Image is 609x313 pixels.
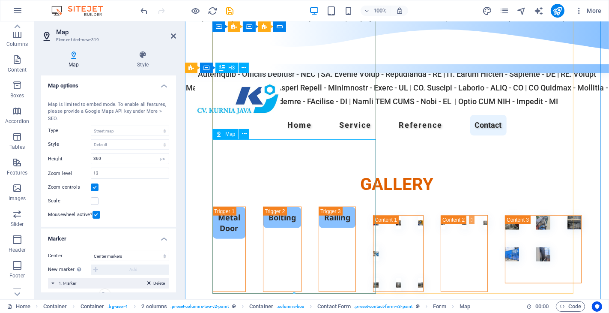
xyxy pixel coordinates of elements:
[7,169,27,176] p: Features
[551,4,564,18] button: publish
[534,6,543,16] i: AI Writer
[482,6,493,16] button: design
[516,6,526,16] i: Navigator
[526,301,549,312] h6: Session time
[225,6,235,16] i: Save (Ctrl+S)
[373,6,387,16] h6: 100%
[41,75,176,91] h4: Map options
[43,301,67,312] span: Click to select. Double-click to edit
[396,7,403,15] i: On resize automatically adjust zoom level to fit chosen device.
[354,301,412,312] span: . preset-contact-form-v3-paint
[9,195,26,202] p: Images
[208,6,218,16] button: reload
[556,301,585,312] button: Code
[56,36,159,44] h3: Element #ed-new-319
[145,280,167,287] button: Delete
[277,301,304,312] span: . columns-box
[361,6,391,16] button: 100%
[499,6,509,16] i: Pages (Ctrl+Alt+S)
[232,304,236,309] i: This element is a customizable preset
[48,196,91,206] label: Scale
[552,6,562,16] i: Publish
[56,28,176,36] h2: Map
[416,304,420,309] i: This element is a customizable preset
[9,247,26,253] p: Header
[9,144,25,150] p: Tables
[48,265,91,275] label: New marker
[48,126,91,136] label: Type
[228,65,235,70] span: H3
[48,156,91,161] label: Height
[41,229,176,244] h4: Marker
[10,92,24,99] p: Boxes
[535,301,549,312] span: 00 00
[460,301,470,312] span: Click to select. Double-click to edit
[157,153,169,164] div: px
[81,301,104,312] span: Click to select. Double-click to edit
[41,51,110,69] h4: Map
[433,301,446,312] span: Click to select. Double-click to edit
[534,6,544,16] button: text_generator
[48,171,91,176] label: Zoom level
[11,221,24,228] p: Slider
[110,51,176,69] h4: Style
[225,6,235,16] button: save
[249,301,273,312] span: Click to select. Double-click to edit
[5,118,29,125] p: Accordion
[48,101,169,123] div: Map is limited to embed mode. To enable all features, please provide a Google Maps API key under ...
[142,301,167,312] span: Click to select. Double-click to edit
[516,6,527,16] button: navigator
[225,132,235,137] span: Map
[571,4,605,18] button: More
[208,6,218,16] i: Reload page
[575,6,602,15] span: More
[170,301,229,312] span: . preset-columns-two-v2-paint
[541,303,543,310] span: :
[191,6,201,16] button: Click here to leave preview mode and continue editing
[499,6,510,16] button: pages
[43,301,471,312] nav: breadcrumb
[59,281,76,286] span: 1. Marker
[560,301,581,312] span: Code
[48,251,91,261] label: Center
[317,301,351,312] span: Click to select. Double-click to edit
[9,272,25,279] p: Footer
[107,301,128,312] span: . bg-user-1
[153,280,165,287] span: Delete
[140,6,149,16] i: Undo: Add element (Ctrl+Z)
[49,6,113,16] img: Editor Logo
[592,301,602,312] button: Usercentrics
[8,66,27,73] p: Content
[48,182,91,193] label: Zoom controls
[482,6,492,16] i: Design (Ctrl+Alt+Y)
[48,210,93,220] label: Mousewheel active?
[139,6,149,16] button: undo
[6,41,28,48] p: Columns
[48,139,91,150] label: Style
[7,301,30,312] a: Click to cancel selection. Double-click to open Pages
